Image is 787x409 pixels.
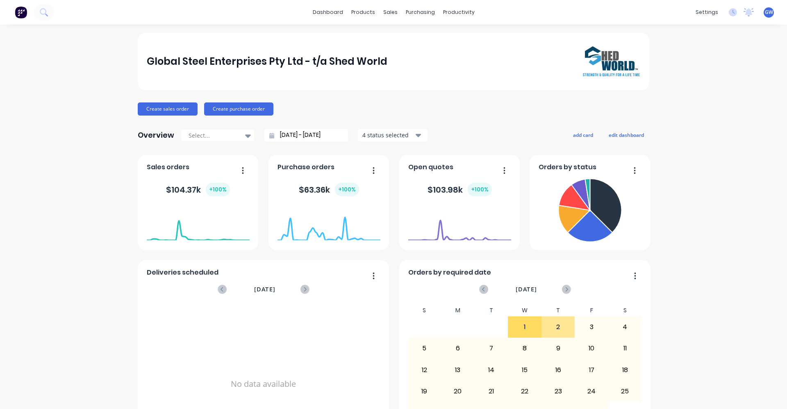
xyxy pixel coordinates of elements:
div: 18 [609,360,641,380]
div: $ 104.37k [166,183,230,196]
div: + 100 % [468,183,492,196]
div: 21 [475,381,508,402]
div: + 100 % [206,183,230,196]
div: 9 [542,338,575,359]
div: 15 [508,360,541,380]
div: F [575,304,608,316]
div: 17 [575,360,608,380]
div: 7 [475,338,508,359]
div: 25 [609,381,641,402]
span: [DATE] [254,285,275,294]
span: Sales orders [147,162,189,172]
div: 23 [542,381,575,402]
span: Orders by status [539,162,596,172]
img: Global Steel Enterprises Pty Ltd - t/a Shed World [583,46,640,77]
a: dashboard [309,6,347,18]
div: 22 [508,381,541,402]
div: $ 103.98k [428,183,492,196]
div: products [347,6,379,18]
div: 20 [441,381,474,402]
div: S [408,304,441,316]
button: add card [568,130,598,140]
div: 11 [609,338,641,359]
div: $ 63.36k [299,183,359,196]
button: edit dashboard [603,130,649,140]
div: W [508,304,541,316]
div: 13 [441,360,474,380]
div: 4 status selected [362,131,414,139]
div: productivity [439,6,479,18]
button: 4 status selected [358,129,428,141]
div: 5 [408,338,441,359]
div: sales [379,6,402,18]
div: 16 [542,360,575,380]
span: Purchase orders [277,162,334,172]
div: settings [691,6,722,18]
div: 2 [542,317,575,337]
div: T [475,304,508,316]
div: purchasing [402,6,439,18]
span: [DATE] [516,285,537,294]
div: 4 [609,317,641,337]
img: Factory [15,6,27,18]
div: Overview [138,127,174,143]
span: Open quotes [408,162,453,172]
div: Global Steel Enterprises Pty Ltd - t/a Shed World [147,53,387,70]
div: 14 [475,360,508,380]
button: Create purchase order [204,102,273,116]
div: + 100 % [335,183,359,196]
div: 19 [408,381,441,402]
div: M [441,304,475,316]
div: 8 [508,338,541,359]
span: GW [765,9,773,16]
button: Create sales order [138,102,198,116]
div: S [608,304,642,316]
div: 1 [508,317,541,337]
div: T [541,304,575,316]
div: 12 [408,360,441,380]
div: 6 [441,338,474,359]
div: 24 [575,381,608,402]
div: 3 [575,317,608,337]
div: 10 [575,338,608,359]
